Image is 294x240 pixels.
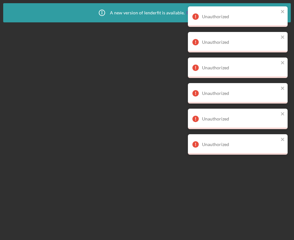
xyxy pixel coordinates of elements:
div: Unauthorized [202,40,279,45]
button: close [281,111,285,117]
div: Unauthorized [202,65,279,70]
button: close [281,86,285,92]
button: close [281,9,285,15]
button: close [281,137,285,143]
div: Unauthorized [202,116,279,121]
a: Reload [186,10,200,15]
button: close [281,35,285,41]
div: Unauthorized [202,142,279,147]
div: A new version of lenderfit is available. [94,5,200,21]
div: Unauthorized [202,14,279,19]
div: Unauthorized [202,91,279,96]
button: close [281,60,285,66]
